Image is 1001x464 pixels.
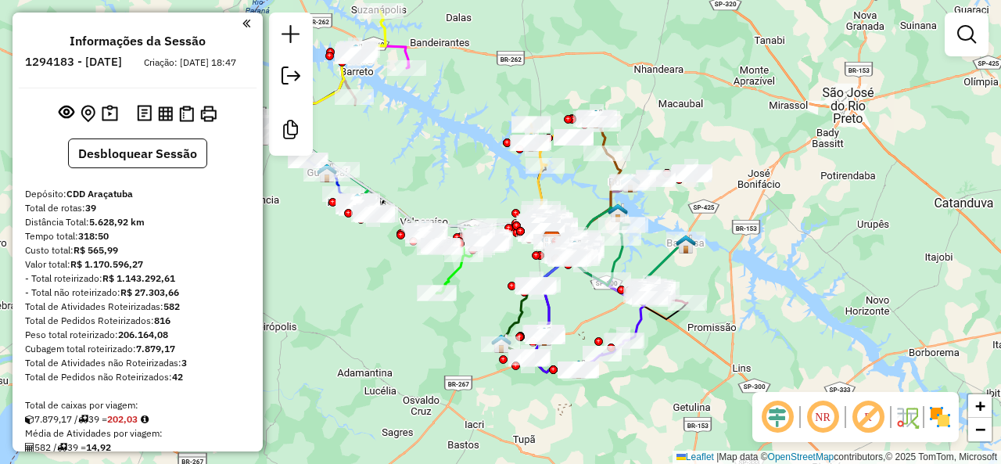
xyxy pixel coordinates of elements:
img: MIRANDÓPOLIS [347,192,368,213]
div: Total de Atividades não Roteirizadas: [25,356,250,370]
button: Logs desbloquear sessão [134,102,155,126]
strong: 5.628,92 km [89,216,145,228]
a: Clique aqui para minimizar o painel [242,14,250,32]
strong: 582 [163,300,180,312]
div: Total de Pedidos Roteirizados: [25,314,250,328]
h6: 1294183 - [DATE] [25,55,122,69]
a: Zoom out [968,418,992,441]
strong: 206.164,08 [118,329,168,340]
span: Ocultar NR [804,398,841,436]
img: CDD Araçatuba [542,231,562,251]
img: BARBOSA [676,234,696,254]
a: Exportar sessão [275,60,307,95]
a: OpenStreetMap [768,451,834,462]
img: BREJO ALEGRE [608,203,628,223]
button: Visualizar relatório de Roteirização [155,103,176,124]
div: Distância Total: [25,215,250,229]
span: + [975,396,985,415]
div: Total de Pedidos não Roteirizados: [25,370,250,384]
a: Exibir filtros [951,19,982,50]
i: Total de Atividades [25,443,34,452]
a: Leaflet [676,451,714,462]
img: NOVA LUZITÂNIA [586,109,606,129]
div: Total de rotas: [25,201,250,215]
strong: 39 [85,202,96,214]
button: Visualizar Romaneio [176,103,197,125]
button: Painel de Sugestão [99,102,121,126]
strong: R$ 27.303,66 [120,286,179,298]
div: Cubagem total roteirizado: [25,342,250,356]
span: | [716,451,719,462]
i: Total de rotas [57,443,67,452]
div: Atividade não roteirizada - COML. PROD. ALIM. RO [522,218,561,233]
img: BURITAMA [620,173,640,193]
div: Custo total: [25,243,250,257]
i: Cubagem total roteirizado [25,415,34,424]
strong: 14,92 [86,441,111,453]
strong: 202,03 [107,413,138,425]
div: Total de caixas por viagem: [25,398,250,412]
i: Total de rotas [78,415,88,424]
span: − [975,419,985,439]
span: Ocultar deslocamento [759,398,796,436]
strong: CDD Araçatuba [66,188,133,200]
div: Depósito: [25,187,250,201]
strong: 7.879,17 [136,343,175,354]
div: Criação: [DATE] 18:47 [138,56,242,70]
img: PIACATU [491,333,511,354]
button: Imprimir Rotas [197,103,220,125]
img: Exibir/Ocultar setores [927,405,953,430]
strong: 3 [181,357,187,369]
strong: R$ 565,99 [74,244,118,256]
i: Meta Caixas/viagem: 220,40 Diferença: -18,37 [141,415,149,424]
strong: R$ 1.143.292,61 [102,272,175,284]
div: 582 / 39 = [25,441,250,455]
img: LUIZIÂNIA [569,359,589,379]
span: Exibir rótulo [849,398,887,436]
a: Zoom in [968,394,992,418]
strong: 318:50 [78,230,109,242]
strong: R$ 1.170.596,27 [70,258,143,270]
div: Peso total roteirizado: [25,328,250,342]
a: Nova sessão e pesquisa [275,19,307,54]
div: Tempo total: [25,229,250,243]
strong: 816 [154,315,170,326]
button: Exibir sessão original [56,101,77,126]
div: - Total não roteirizado: [25,286,250,300]
img: GUARAÇAÍ [317,163,337,183]
div: Média de Atividades por viagem: [25,426,250,441]
strong: 42 [172,371,183,383]
img: PEREIRA BARRETO [346,43,366,63]
div: Valor total: [25,257,250,272]
div: Map data © contributors,© 2025 TomTom, Microsoft [673,451,1001,464]
div: Atividade não roteirizada - IRMAOS MUFFATO CIA L [526,223,565,239]
a: Criar modelo [275,114,307,149]
div: 7.879,17 / 39 = [25,412,250,426]
img: Fluxo de ruas [895,405,920,430]
div: - Total roteirizado: [25,272,250,286]
h4: Informações da Sessão [70,34,206,49]
img: 625 UDC Light Campus Universitário [541,231,561,251]
button: Desbloquear Sessão [68,138,207,168]
button: Centralizar mapa no depósito ou ponto de apoio [77,102,99,126]
div: Total de Atividades Roteirizadas: [25,300,250,314]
